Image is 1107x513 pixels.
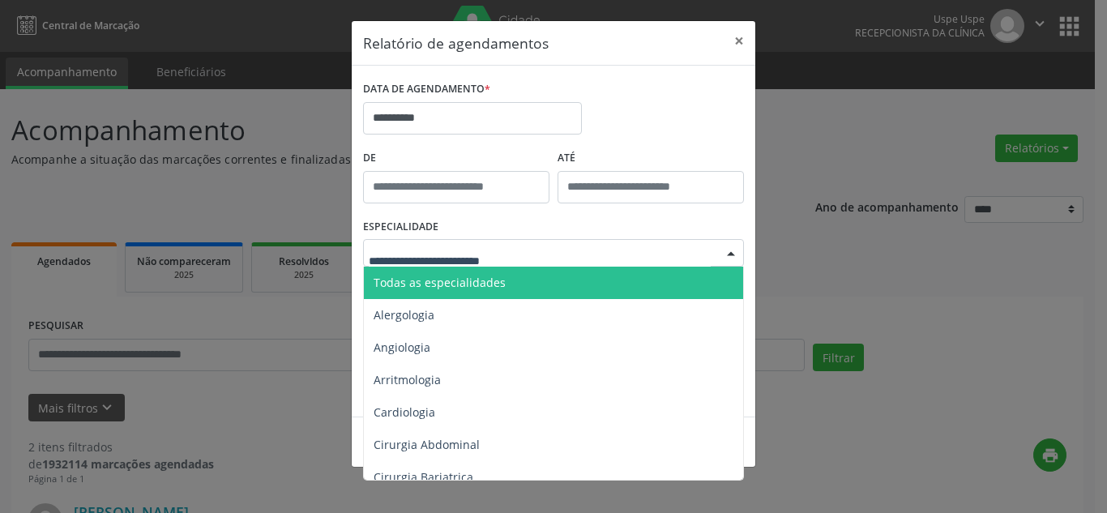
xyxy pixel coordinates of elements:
[374,437,480,452] span: Cirurgia Abdominal
[363,146,549,171] label: De
[374,307,434,323] span: Alergologia
[374,275,506,290] span: Todas as especialidades
[374,404,435,420] span: Cardiologia
[363,215,438,240] label: ESPECIALIDADE
[558,146,744,171] label: ATÉ
[363,77,490,102] label: DATA DE AGENDAMENTO
[374,372,441,387] span: Arritmologia
[723,21,755,61] button: Close
[363,32,549,53] h5: Relatório de agendamentos
[374,469,473,485] span: Cirurgia Bariatrica
[374,340,430,355] span: Angiologia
